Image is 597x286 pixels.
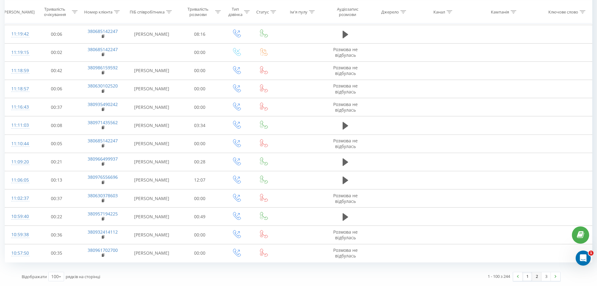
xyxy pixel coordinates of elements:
[126,116,177,135] td: [PERSON_NAME]
[34,153,79,171] td: 00:21
[433,9,445,14] div: Канал
[177,61,222,80] td: 00:00
[130,9,165,14] div: ПІБ співробітника
[11,192,28,204] div: 11:02:37
[88,138,118,144] a: 380685142247
[548,9,578,14] div: Ключове слово
[333,83,358,94] span: Розмова не відбулась
[34,80,79,98] td: 00:06
[88,156,118,162] a: 380966499937
[256,9,269,14] div: Статус
[333,247,358,259] span: Розмова не відбулась
[126,189,177,208] td: [PERSON_NAME]
[34,98,79,116] td: 00:37
[333,46,358,58] span: Розмова не відбулась
[11,174,28,186] div: 11:06:05
[66,274,100,279] span: рядків на сторінці
[88,28,118,34] a: 380685142247
[22,274,47,279] span: Відображати
[34,43,79,61] td: 00:02
[88,193,118,199] a: 380630378603
[11,138,28,150] div: 11:10:44
[34,226,79,244] td: 00:36
[177,189,222,208] td: 00:00
[177,208,222,226] td: 00:49
[84,9,112,14] div: Номер клієнта
[333,229,358,241] span: Розмова не відбулась
[126,25,177,43] td: [PERSON_NAME]
[126,61,177,80] td: [PERSON_NAME]
[11,101,28,113] div: 11:16:43
[333,138,358,149] span: Розмова не відбулась
[11,156,28,168] div: 11:09:20
[88,46,118,52] a: 380685142247
[11,28,28,40] div: 11:19:42
[34,171,79,189] td: 00:13
[88,247,118,253] a: 380961702700
[177,80,222,98] td: 00:00
[523,272,532,281] a: 1
[34,116,79,135] td: 00:08
[177,116,222,135] td: 03:34
[126,226,177,244] td: [PERSON_NAME]
[177,25,222,43] td: 08:16
[11,210,28,223] div: 10:59:40
[34,208,79,226] td: 00:22
[177,98,222,116] td: 00:00
[177,244,222,262] td: 00:00
[88,211,118,217] a: 380957194225
[51,273,59,280] div: 100
[88,101,118,107] a: 380935490242
[11,65,28,77] div: 11:18:59
[11,119,28,131] div: 11:11:03
[589,251,594,256] span: 1
[40,7,70,17] div: Тривалість очікування
[126,244,177,262] td: [PERSON_NAME]
[34,189,79,208] td: 00:37
[228,7,242,17] div: Тип дзвінка
[183,7,214,17] div: Тривалість розмови
[541,272,551,281] a: 3
[126,98,177,116] td: [PERSON_NAME]
[88,229,118,235] a: 380932414112
[333,101,358,113] span: Розмова не відбулась
[126,171,177,189] td: [PERSON_NAME]
[34,244,79,262] td: 00:35
[576,251,591,266] iframe: Intercom live chat
[488,273,510,279] div: 1 - 100 з 244
[34,61,79,80] td: 00:42
[3,9,35,14] div: [PERSON_NAME]
[34,25,79,43] td: 00:06
[126,80,177,98] td: [PERSON_NAME]
[177,153,222,171] td: 00:28
[88,83,118,89] a: 380630102520
[11,46,28,59] div: 11:19:15
[88,65,118,71] a: 380986159592
[491,9,509,14] div: Кампанія
[290,9,307,14] div: Ім'я пулу
[333,65,358,76] span: Розмова не відбулась
[177,226,222,244] td: 00:00
[34,135,79,153] td: 00:05
[11,247,28,259] div: 10:57:50
[11,229,28,241] div: 10:59:38
[126,135,177,153] td: [PERSON_NAME]
[126,153,177,171] td: [PERSON_NAME]
[532,272,541,281] a: 2
[177,43,222,61] td: 00:00
[126,208,177,226] td: [PERSON_NAME]
[381,9,399,14] div: Джерело
[177,171,222,189] td: 12:07
[88,174,118,180] a: 380976556696
[333,193,358,204] span: Розмова не відбулась
[88,119,118,125] a: 380971435562
[177,135,222,153] td: 00:00
[329,7,366,17] div: Аудіозапис розмови
[11,83,28,95] div: 11:18:57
